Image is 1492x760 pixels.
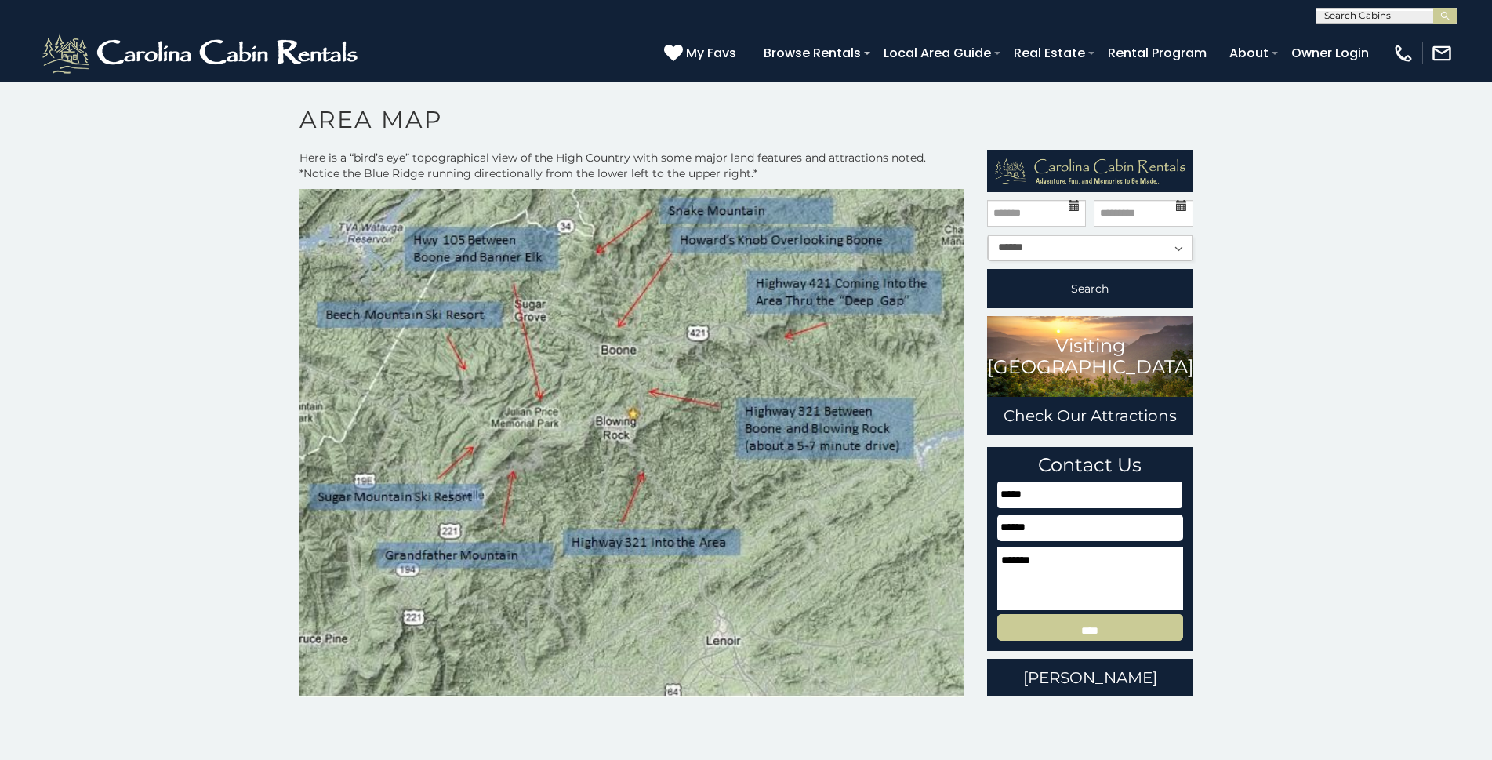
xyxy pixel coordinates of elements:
h1: Area Map [288,105,1205,150]
span: My Favs [686,43,736,63]
a: My Favs [664,43,740,64]
a: Real Estate [1006,39,1093,67]
button: Search [987,269,1193,308]
img: White-1-2.png [39,30,365,77]
img: phone-regular-white.png [1392,42,1414,64]
a: About [1222,39,1276,67]
a: Browse Rentals [756,39,869,67]
a: [PERSON_NAME] [987,659,1193,697]
img: mail-regular-white.png [1431,42,1453,64]
a: Owner Login [1283,39,1377,67]
a: Check Our Attractions [987,397,1193,435]
a: Rental Program [1100,39,1214,67]
h3: Visiting [GEOGRAPHIC_DATA] [987,336,1193,377]
a: Local Area Guide [876,39,999,67]
h3: Contact Us [997,455,1183,475]
p: Here is a “bird’s eye” topographical view of the High Country with some major land features and a... [299,150,964,181]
